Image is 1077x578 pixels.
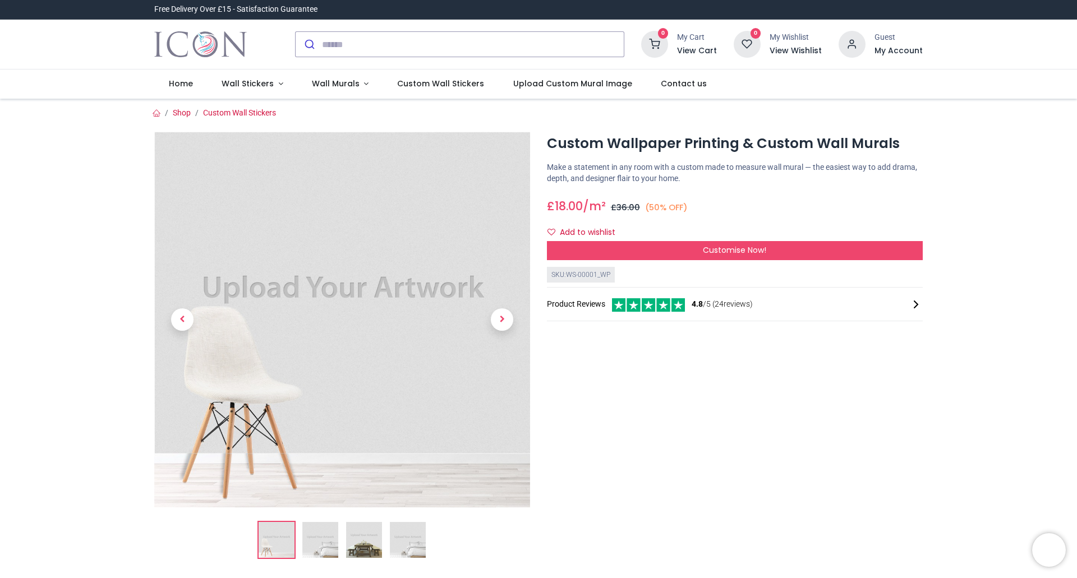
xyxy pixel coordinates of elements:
[169,78,193,89] span: Home
[547,162,923,184] p: Make a statement in any room with a custom made to measure wall mural — the easiest way to add dr...
[645,202,688,214] small: (50% OFF)
[474,188,530,451] a: Next
[658,28,669,39] sup: 0
[875,45,923,57] a: My Account
[513,78,632,89] span: Upload Custom Mural Image
[770,32,822,43] div: My Wishlist
[171,308,194,331] span: Previous
[547,297,923,312] div: Product Reviews
[677,45,717,57] a: View Cart
[222,78,274,89] span: Wall Stickers
[154,188,210,451] a: Previous
[555,198,583,214] span: 18.00
[154,4,317,15] div: Free Delivery Over £15 - Satisfaction Guarantee
[312,78,360,89] span: Wall Murals
[687,4,923,15] iframe: Customer reviews powered by Trustpilot
[641,39,668,48] a: 0
[296,32,322,57] button: Submit
[259,522,294,558] img: Custom Wallpaper Printing & Custom Wall Murals
[390,522,426,558] img: WS-00001_WP-04
[173,108,191,117] a: Shop
[547,134,923,153] h1: Custom Wallpaper Printing & Custom Wall Murals
[611,202,640,213] span: £
[297,70,383,99] a: Wall Murals
[770,45,822,57] a: View Wishlist
[583,198,606,214] span: /m²
[677,32,717,43] div: My Cart
[547,223,625,242] button: Add to wishlistAdd to wishlist
[397,78,484,89] span: Custom Wall Stickers
[154,29,247,60] a: Logo of Icon Wall Stickers
[154,29,247,60] img: Icon Wall Stickers
[875,32,923,43] div: Guest
[616,202,640,213] span: 36.00
[203,108,276,117] a: Custom Wall Stickers
[346,522,382,558] img: WS-00001_WP-03
[547,198,583,214] span: £
[491,308,513,331] span: Next
[734,39,761,48] a: 0
[692,299,753,310] span: /5 ( 24 reviews)
[1032,533,1066,567] iframe: Brevo live chat
[547,228,555,236] i: Add to wishlist
[703,244,766,256] span: Customise Now!
[154,132,530,507] img: Custom Wallpaper Printing & Custom Wall Murals
[751,28,761,39] sup: 0
[302,522,338,558] img: WS-00001_WP-02
[207,70,297,99] a: Wall Stickers
[661,78,707,89] span: Contact us
[692,299,703,308] span: 4.8
[547,267,615,283] div: SKU: WS-00001_WP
